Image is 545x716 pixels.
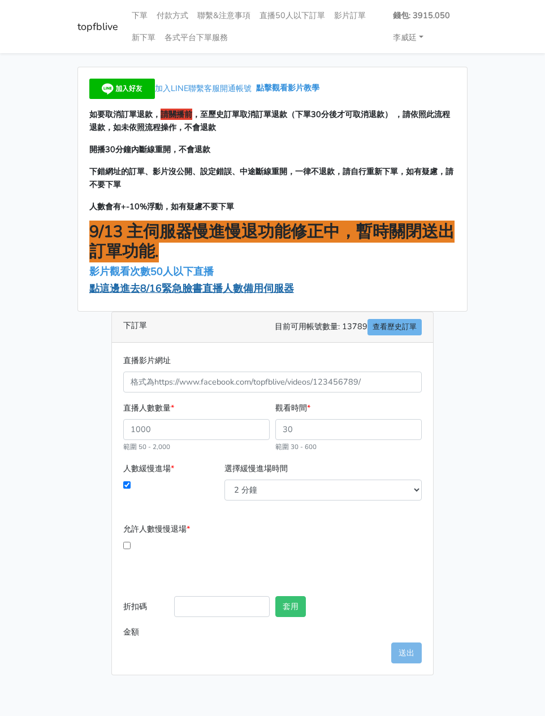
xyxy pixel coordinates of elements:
a: 錢包: 3915.050 [388,5,455,27]
label: 折扣碼 [120,596,171,622]
small: 範圍 30 - 600 [275,442,317,451]
a: 點這邊進去8/16緊急臉書直播人數備用伺服器 [89,282,294,295]
button: 套用 [275,596,306,617]
label: 允許人數慢慢退場 [123,523,190,536]
span: 加入LINE聯繫客服開通帳號 [155,83,252,94]
label: 直播人數數量 [123,402,174,415]
span: 如要取消訂單退款， [89,109,161,120]
a: 直播50人以下訂單 [255,5,330,27]
input: 1000 [123,419,270,440]
a: 新下單 [127,27,160,49]
a: 點擊觀看影片教學 [256,83,319,94]
a: 50人以下直播 [150,265,217,278]
button: 送出 [391,642,422,663]
span: ，至歷史訂單取消訂單退款（下單30分後才可取消退款） ，請依照此流程退款，如未依照流程操作，不會退款 [89,109,450,133]
a: topfblive [77,16,118,38]
a: 聯繫&注意事項 [193,5,255,27]
label: 直播影片網址 [123,354,171,367]
label: 人數緩慢進場 [123,462,174,475]
a: 加入LINE聯繫客服開通帳號 [89,83,256,94]
a: 付款方式 [152,5,193,27]
a: 影片觀看次數 [89,265,150,278]
strong: 錢包: 3915.050 [393,10,450,21]
label: 選擇緩慢進場時間 [224,462,288,475]
span: 目前可用帳號數量: 13789 [275,319,422,335]
a: 查看歷史訂單 [367,319,422,335]
input: 30 [275,419,422,440]
span: 請關播前 [161,109,192,120]
small: 範圍 50 - 2,000 [123,442,170,451]
span: 下錯網址的訂單、影片沒公開、設定錯誤、中途斷線重開，一律不退款，請自行重新下單，如有疑慮，請不要下單 [89,166,453,190]
a: 下單 [127,5,152,27]
span: 人數會有+-10%浮動，如有疑慮不要下單 [89,201,234,212]
span: 9/13 主伺服器慢進慢退功能修正中，暫時關閉送出訂單功能. [89,221,455,262]
span: 50人以下直播 [150,265,214,278]
a: 影片訂單 [330,5,370,27]
label: 金額 [120,622,171,642]
input: 格式為https://www.facebook.com/topfblive/videos/123456789/ [123,372,422,392]
a: 李威廷 [388,27,428,49]
img: 加入好友 [89,79,155,99]
div: 下訂單 [112,312,433,343]
label: 觀看時間 [275,402,310,415]
a: 各式平台下單服務 [160,27,232,49]
span: 開播30分鐘內斷線重開，不會退款 [89,144,210,155]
